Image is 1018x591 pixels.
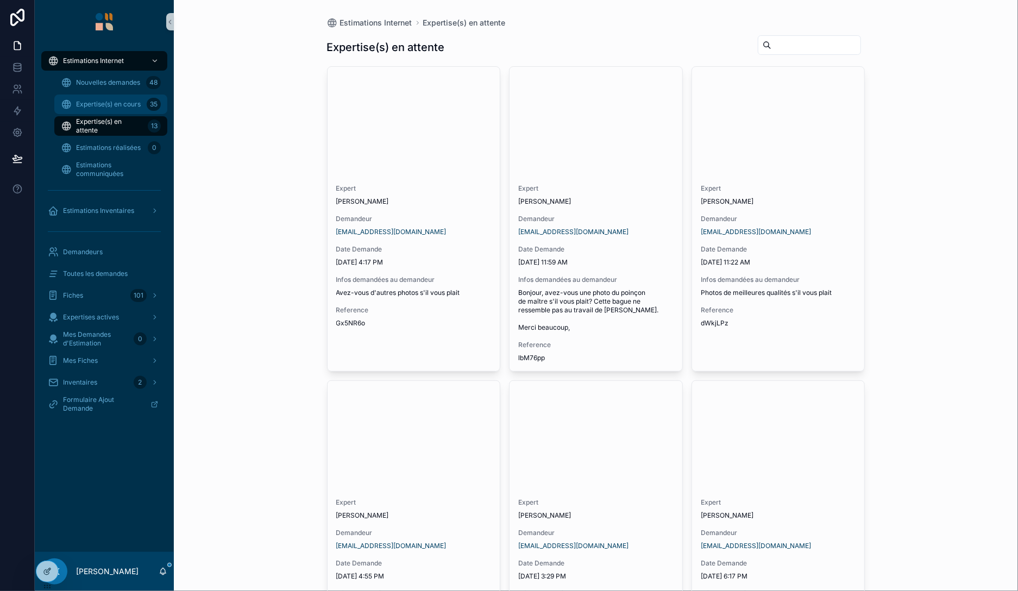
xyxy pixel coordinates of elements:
span: [PERSON_NAME] [518,511,571,520]
span: Expert [701,498,856,507]
span: Reference [336,306,492,315]
span: Demandeur [701,529,856,537]
span: Demandeur [336,529,492,537]
div: 17586191225307362222800973465838.jpg [692,67,865,171]
span: Mes Demandes d'Estimation [63,330,129,348]
span: Estimations réalisées [76,143,141,152]
span: Expertise(s) en attente [76,117,143,135]
div: 1000003064.jpg [510,381,682,485]
a: Inventaires2 [41,373,167,392]
span: [PERSON_NAME] [336,511,389,520]
span: Photos de meilleures qualités s'il vous plait [701,288,856,297]
div: 35 [147,98,161,111]
span: dWkjLPz [701,319,856,328]
span: Date Demande [336,559,492,568]
span: Reference [518,341,674,349]
div: 13 [148,120,161,133]
div: 2 [134,376,147,389]
span: [DATE] 6:17 PM [701,572,856,581]
span: Expertise(s) en cours [76,100,141,109]
a: Estimations Internet [41,51,167,71]
span: Toutes les demandes [63,269,128,278]
a: [EMAIL_ADDRESS][DOMAIN_NAME] [518,542,629,550]
div: scrollable content [35,43,174,428]
a: Estimations Internet [327,17,412,28]
span: Demandeur [518,529,674,537]
div: 1000656727.jpg [328,67,500,171]
a: Estimations communiquées [54,160,167,179]
span: Infos demandées au demandeur [336,275,492,284]
img: App logo [96,13,113,30]
span: Expertise(s) en attente [423,17,506,28]
span: Infos demandées au demandeur [518,275,674,284]
span: Expert [336,184,492,193]
a: [EMAIL_ADDRESS][DOMAIN_NAME] [336,542,447,550]
span: [DATE] 4:17 PM [336,258,492,267]
span: [DATE] 4:55 PM [336,572,492,581]
a: Expert[PERSON_NAME]Demandeur[EMAIL_ADDRESS][DOMAIN_NAME]Date Demande[DATE] 4:17 PMInfos demandées... [327,66,501,372]
span: Date Demande [701,245,856,254]
a: Expert[PERSON_NAME]Demandeur[EMAIL_ADDRESS][DOMAIN_NAME]Date Demande[DATE] 11:22 AMInfos demandée... [692,66,865,372]
span: Date Demande [701,559,856,568]
span: Demandeurs [63,248,103,256]
span: Demandeur [336,215,492,223]
span: Expert [518,498,674,507]
span: Nouvelles demandes [76,78,140,87]
span: Bonjour, avez-vous une photo du poinçon de maître s'il vous plait? Cette bague ne ressemble pas a... [518,288,674,332]
span: [DATE] 3:29 PM [518,572,674,581]
a: Mes Fiches [41,351,167,370]
a: Expert[PERSON_NAME]Demandeur[EMAIL_ADDRESS][DOMAIN_NAME]Date Demande[DATE] 11:59 AMInfos demandée... [509,66,683,372]
a: Estimations réalisées0 [54,138,167,158]
span: Estimations communiquées [76,161,156,178]
span: Estimations Inventaires [63,206,134,215]
a: Toutes les demandes [41,264,167,284]
span: Demandeur [518,215,674,223]
span: lbM76pp [518,354,674,362]
div: 0 [134,332,147,345]
a: Mes Demandes d'Estimation0 [41,329,167,349]
a: Formulaire Ajout Demande [41,394,167,414]
div: IMG_20250923_115408.jpg [510,67,682,171]
span: Reference [701,306,856,315]
span: Infos demandées au demandeur [701,275,856,284]
a: Expertise(s) en cours35 [54,95,167,114]
span: [DATE] 11:22 AM [701,258,856,267]
span: Estimations Internet [63,56,124,65]
div: 0 [148,141,161,154]
a: [EMAIL_ADDRESS][DOMAIN_NAME] [518,228,629,236]
div: 48 [146,76,161,89]
div: 1000043853.png [692,381,865,485]
a: Demandeurs [41,242,167,262]
span: Fiches [63,291,83,300]
div: 101 [130,289,147,302]
a: [EMAIL_ADDRESS][DOMAIN_NAME] [701,228,811,236]
div: IMG_20250921_123740.jpg [328,381,500,485]
span: Demandeur [701,215,856,223]
a: Expertise(s) en attente13 [54,116,167,136]
a: Nouvelles demandes48 [54,73,167,92]
span: Avez-vous d'autres photos s'il vous plait [336,288,492,297]
a: [EMAIL_ADDRESS][DOMAIN_NAME] [336,228,447,236]
span: Date Demande [336,245,492,254]
a: Estimations Inventaires [41,201,167,221]
span: Expertises actives [63,313,119,322]
span: Mes Fiches [63,356,98,365]
span: Formulaire Ajout Demande [63,395,142,413]
span: [PERSON_NAME] [518,197,571,206]
p: [PERSON_NAME] [76,566,139,577]
span: Expert [701,184,856,193]
span: Expert [518,184,674,193]
span: Date Demande [518,245,674,254]
span: Expert [336,498,492,507]
span: [DATE] 11:59 AM [518,258,674,267]
span: Date Demande [518,559,674,568]
span: Inventaires [63,378,97,387]
span: [PERSON_NAME] [336,197,389,206]
a: [EMAIL_ADDRESS][DOMAIN_NAME] [701,542,811,550]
